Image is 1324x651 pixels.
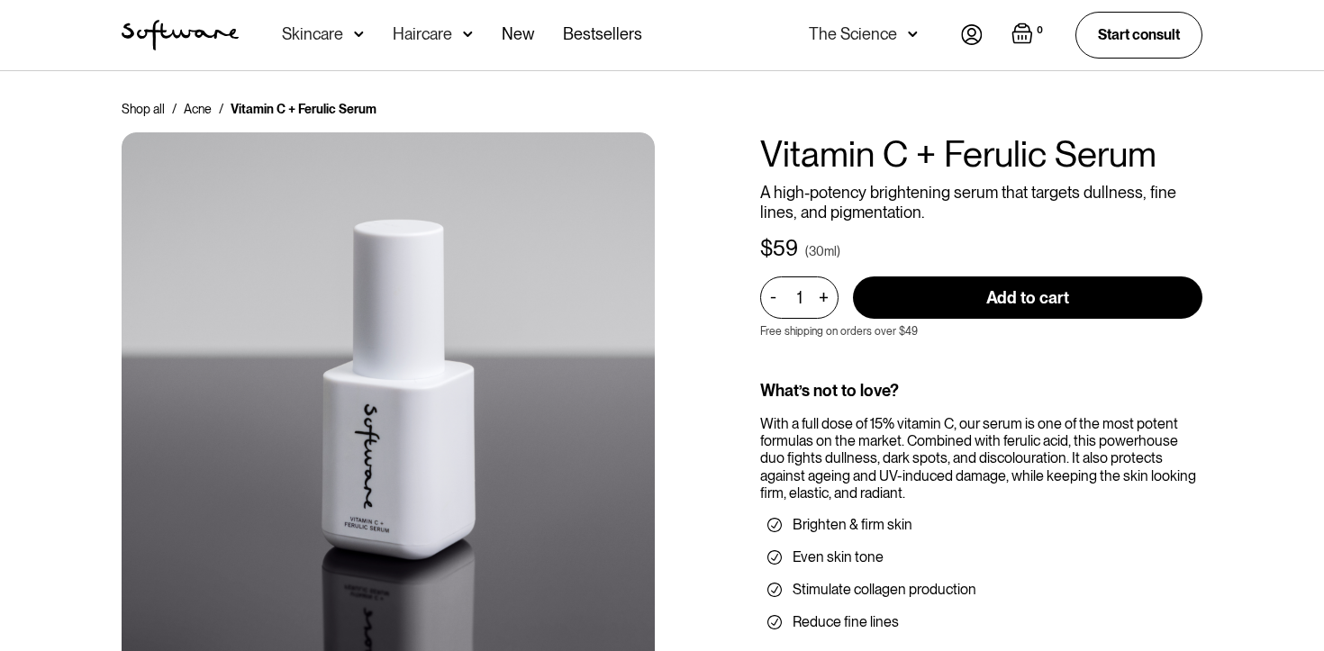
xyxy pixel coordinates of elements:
li: Brighten & firm skin [767,516,1195,534]
img: arrow down [354,25,364,43]
div: The Science [809,25,897,43]
a: Open empty cart [1011,23,1047,48]
div: Haircare [393,25,452,43]
div: Vitamin C + Ferulic Serum [231,100,376,118]
div: 0 [1033,23,1047,39]
a: Shop all [122,100,165,118]
div: / [219,100,223,118]
div: / [172,100,177,118]
img: Software Logo [122,20,239,50]
a: Start consult [1075,12,1202,58]
li: Stimulate collagen production [767,581,1195,599]
div: Skincare [282,25,343,43]
li: Even skin tone [767,548,1195,566]
div: With a full dose of 15% vitamin C, our serum is one of the most potent formulas on the market. Co... [760,415,1202,502]
div: 59 [773,236,798,262]
a: Acne [184,100,212,118]
p: A high-potency brightening serum that targets dullness, fine lines, and pigmentation. [760,183,1202,222]
img: arrow down [463,25,473,43]
p: Free shipping on orders over $49 [760,325,918,338]
div: + [813,287,833,308]
input: Add to cart [853,276,1202,319]
img: arrow down [908,25,918,43]
div: (30ml) [805,242,840,260]
li: Reduce fine lines [767,613,1195,631]
div: $ [760,236,773,262]
h1: Vitamin C + Ferulic Serum [760,132,1202,176]
div: What’s not to love? [760,381,1202,401]
div: - [770,287,782,307]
